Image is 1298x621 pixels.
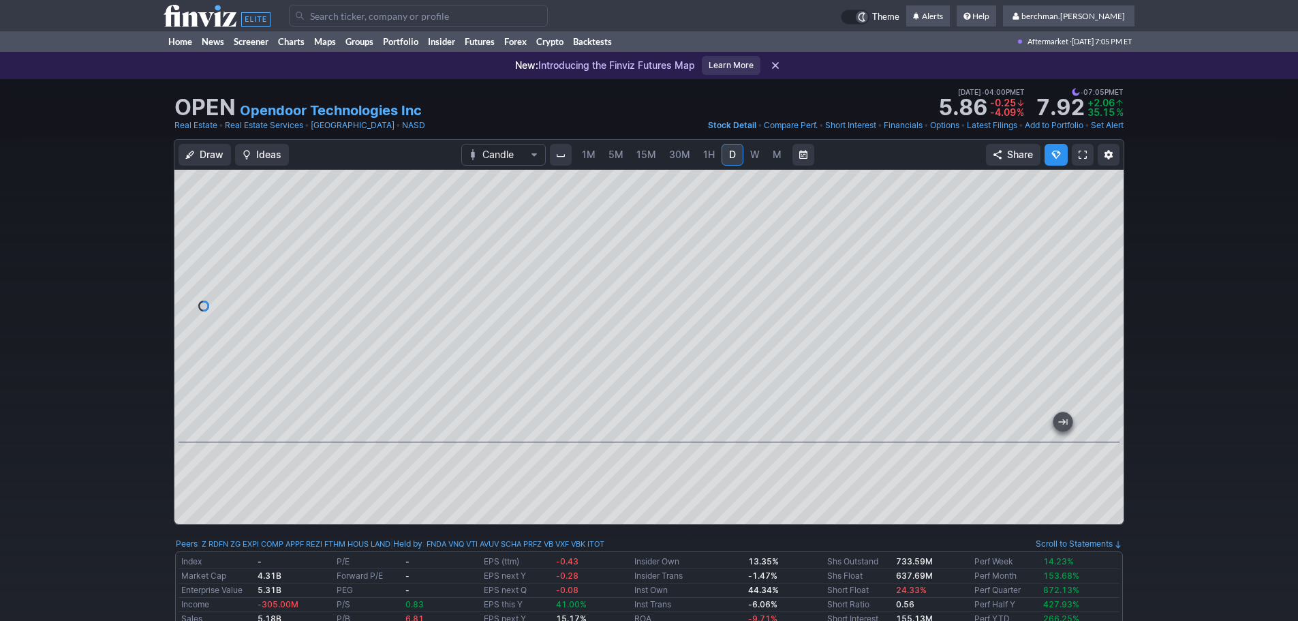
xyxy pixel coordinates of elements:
[480,537,499,551] a: AVUV
[523,537,542,551] a: PRFZ
[225,119,303,132] a: Real Estate Services
[602,144,630,166] a: 5M
[461,144,546,166] button: Chart Type
[669,149,690,160] span: 30M
[767,144,788,166] a: M
[208,537,228,551] a: RDFN
[371,537,390,551] a: LAND
[258,571,281,581] b: 4.31B
[748,556,779,566] b: 13.35%
[630,144,662,166] a: 15M
[305,119,309,132] span: •
[396,119,401,132] span: •
[230,537,241,551] a: ZG
[906,5,950,27] a: Alerts
[1027,31,1072,52] span: Aftermarket ·
[1091,119,1124,132] a: Set Alert
[555,537,569,551] a: VXF
[1007,148,1033,162] span: Share
[608,149,623,160] span: 5M
[824,569,893,584] td: Shs Float
[405,599,424,609] span: 0.83
[460,31,499,52] a: Futures
[632,555,745,569] td: Insider Own
[1043,556,1074,566] span: 14.23%
[501,537,521,551] a: SCHA
[878,119,882,132] span: •
[179,144,231,166] button: Draw
[1085,119,1090,132] span: •
[334,569,403,584] td: Forward P/E
[1080,86,1083,98] span: •
[258,585,281,595] b: 5.31B
[773,149,782,160] span: M
[958,86,1025,98] span: [DATE] 04:00PM ET
[390,537,604,551] div: | :
[1116,106,1124,118] span: %
[764,120,818,130] span: Compare Perf.
[1043,599,1079,609] span: 427.93%
[1045,144,1068,166] button: Explore new features
[243,537,259,551] a: EXPI
[378,31,423,52] a: Portfolio
[930,119,959,132] a: Options
[1036,539,1122,549] a: Scroll to Statements
[748,571,777,581] b: -1.47%
[703,149,715,160] span: 1H
[481,598,553,612] td: EPS this Y
[663,144,696,166] a: 30M
[924,119,929,132] span: •
[556,571,578,581] span: -0.28
[285,537,304,551] a: APPF
[896,585,927,595] a: 24.33%
[827,585,869,595] a: Short Float
[957,5,996,27] a: Help
[972,598,1040,612] td: Perf Half Y
[582,149,596,160] span: 1M
[1053,412,1072,431] button: Jump to the most recent bar
[758,119,762,132] span: •
[896,599,914,609] a: 0.56
[334,555,403,569] td: P/E
[1036,97,1085,119] strong: 7.92
[632,569,745,584] td: Insider Trans
[393,539,422,549] a: Held by
[972,555,1040,569] td: Perf Week
[764,119,818,132] a: Compare Perf.
[636,149,656,160] span: 15M
[481,569,553,584] td: EPS next Y
[427,537,446,551] a: FNDA
[306,537,322,551] a: REZI
[174,119,217,132] a: Real Estate
[179,555,255,569] td: Index
[256,148,281,162] span: Ideas
[571,537,585,551] a: VBK
[481,584,553,598] td: EPS next Q
[981,86,985,98] span: •
[405,571,410,581] b: -
[179,598,255,612] td: Income
[792,144,814,166] button: Range
[722,144,743,166] a: D
[1043,585,1079,595] span: 872.13%
[729,149,736,160] span: D
[824,555,893,569] td: Shs Outstand
[334,598,403,612] td: P/S
[1017,106,1024,118] span: %
[544,537,553,551] a: VB
[872,10,899,25] span: Theme
[448,537,464,551] a: VNQ
[819,119,824,132] span: •
[1021,11,1125,21] span: berchman.[PERSON_NAME]
[481,555,553,569] td: EPS (ttm)
[1043,571,1079,581] span: 153.68%
[515,59,538,71] span: New:
[938,97,987,119] strong: 5.86
[1025,119,1083,132] a: Add to Portfolio
[702,56,760,75] a: Learn More
[750,149,760,160] span: W
[200,148,223,162] span: Draw
[748,599,777,609] b: -6.06%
